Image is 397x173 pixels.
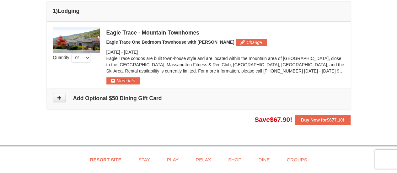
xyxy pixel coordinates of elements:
span: $677.10 [327,117,343,122]
h4: 1 Lodging [53,8,344,14]
span: - [121,50,123,55]
img: 19218983-1-9b289e55.jpg [53,27,100,53]
button: More Info [106,77,140,84]
button: Change [236,39,267,46]
span: [DATE] [124,50,138,55]
a: Dine [250,153,277,167]
div: Eagle Trace - Mountain Townhomes [106,30,344,36]
a: Groups [279,153,315,167]
button: Buy Now for$677.10! [295,115,351,125]
span: ) [56,8,58,14]
span: $67.90 [270,116,290,123]
span: Save ! [255,116,292,123]
a: Stay [131,153,158,167]
a: Relax [188,153,219,167]
span: Quantity : [53,55,91,60]
a: Resort Site [82,153,129,167]
p: Eagle Trace condos are built town-house style and are located within the mountain area of [GEOGRA... [106,55,344,74]
span: [DATE] [106,50,120,55]
a: Play [159,153,186,167]
strong: Buy Now for ! [301,117,344,122]
h4: Add Optional $50 Dining Gift Card [53,95,344,101]
a: Shop [220,153,249,167]
span: Eagle Trace One Bedroom Townhouse with [PERSON_NAME] [106,40,234,45]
